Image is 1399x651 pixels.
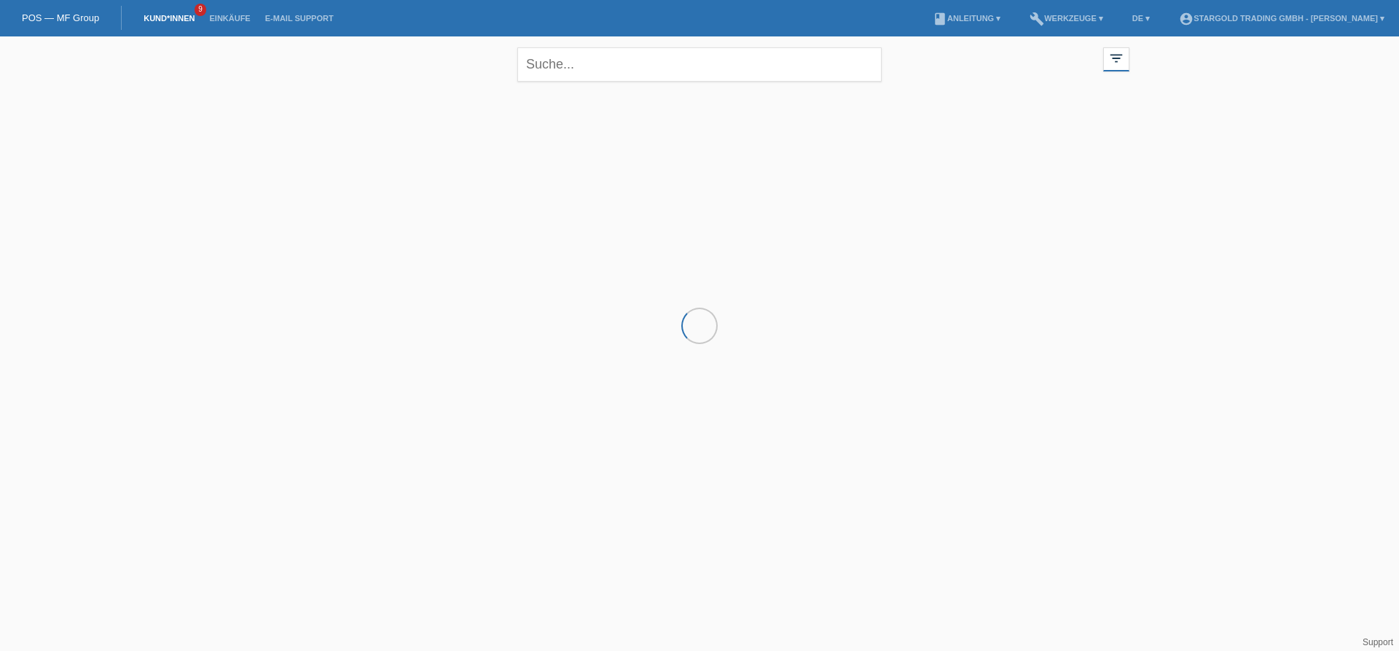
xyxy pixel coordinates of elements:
a: E-Mail Support [258,14,341,23]
i: build [1030,12,1044,26]
a: Einkäufe [202,14,257,23]
a: DE ▾ [1125,14,1157,23]
input: Suche... [517,47,882,82]
i: account_circle [1179,12,1194,26]
a: Kund*innen [136,14,202,23]
i: book [933,12,947,26]
i: filter_list [1108,50,1124,66]
span: 9 [195,4,206,16]
a: bookAnleitung ▾ [925,14,1008,23]
a: buildWerkzeuge ▾ [1022,14,1110,23]
a: POS — MF Group [22,12,99,23]
a: Support [1363,637,1393,647]
a: account_circleStargold Trading GmbH - [PERSON_NAME] ▾ [1172,14,1392,23]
